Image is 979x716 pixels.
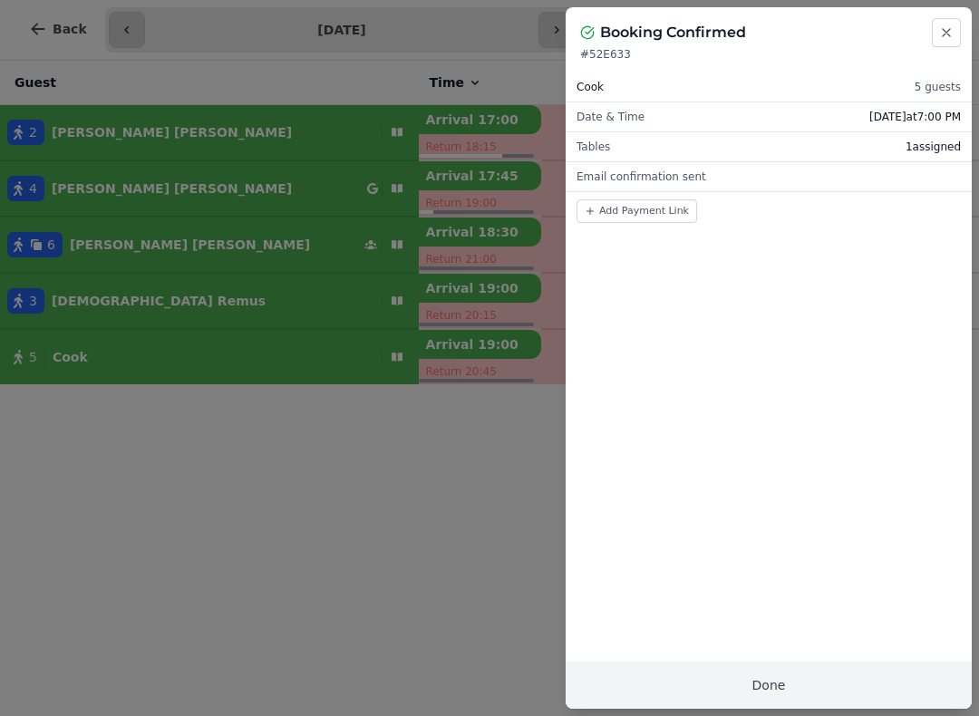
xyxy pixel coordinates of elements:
[580,47,957,62] p: # 52E633
[577,80,604,94] span: Cook
[577,140,610,154] span: Tables
[566,162,972,191] div: Email confirmation sent
[577,199,697,223] button: Add Payment Link
[869,110,961,124] span: [DATE] at 7:00 PM
[906,140,961,154] span: 1 assigned
[600,22,746,44] h2: Booking Confirmed
[566,662,972,709] button: Done
[577,110,645,124] span: Date & Time
[915,80,961,94] span: 5 guests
